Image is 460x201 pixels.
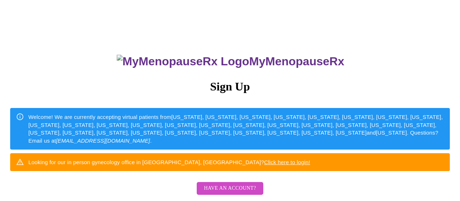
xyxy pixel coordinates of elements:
[11,55,450,68] h3: MyMenopauseRx
[10,80,450,93] h3: Sign Up
[117,55,249,68] img: MyMenopauseRx Logo
[28,155,310,169] div: Looking for our in person gynecology office in [GEOGRAPHIC_DATA], [GEOGRAPHIC_DATA]?
[195,190,265,196] a: Have an account?
[197,182,263,195] button: Have an account?
[28,110,444,147] div: Welcome! We are currently accepting virtual patients from [US_STATE], [US_STATE], [US_STATE], [US...
[264,159,310,165] a: Click here to login!
[204,184,256,193] span: Have an account?
[56,138,150,144] em: [EMAIL_ADDRESS][DOMAIN_NAME]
